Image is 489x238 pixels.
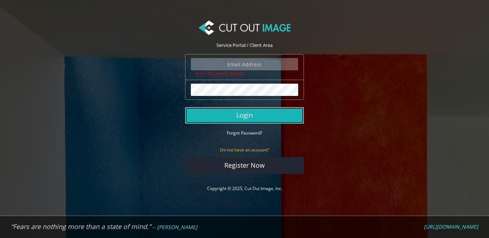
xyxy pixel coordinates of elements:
[207,185,282,191] a: Copyright © 2025, Cut Out Image, Inc.
[220,147,269,153] small: Do not have an account?
[198,21,291,35] img: Cut Out Image
[227,130,262,136] small: Forgot Password?
[227,129,262,136] a: Forgot Password?
[191,58,298,70] input: Email Address
[185,157,304,174] a: Register Now
[185,107,304,124] button: Login
[11,222,151,231] em: “Fears are nothing more than a state of mind.”
[216,42,273,48] span: Service Portal / Client Area
[152,224,197,230] em: -- [PERSON_NAME]
[424,224,478,230] a: [URL][DOMAIN_NAME]
[191,70,298,76] div: The login field is required.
